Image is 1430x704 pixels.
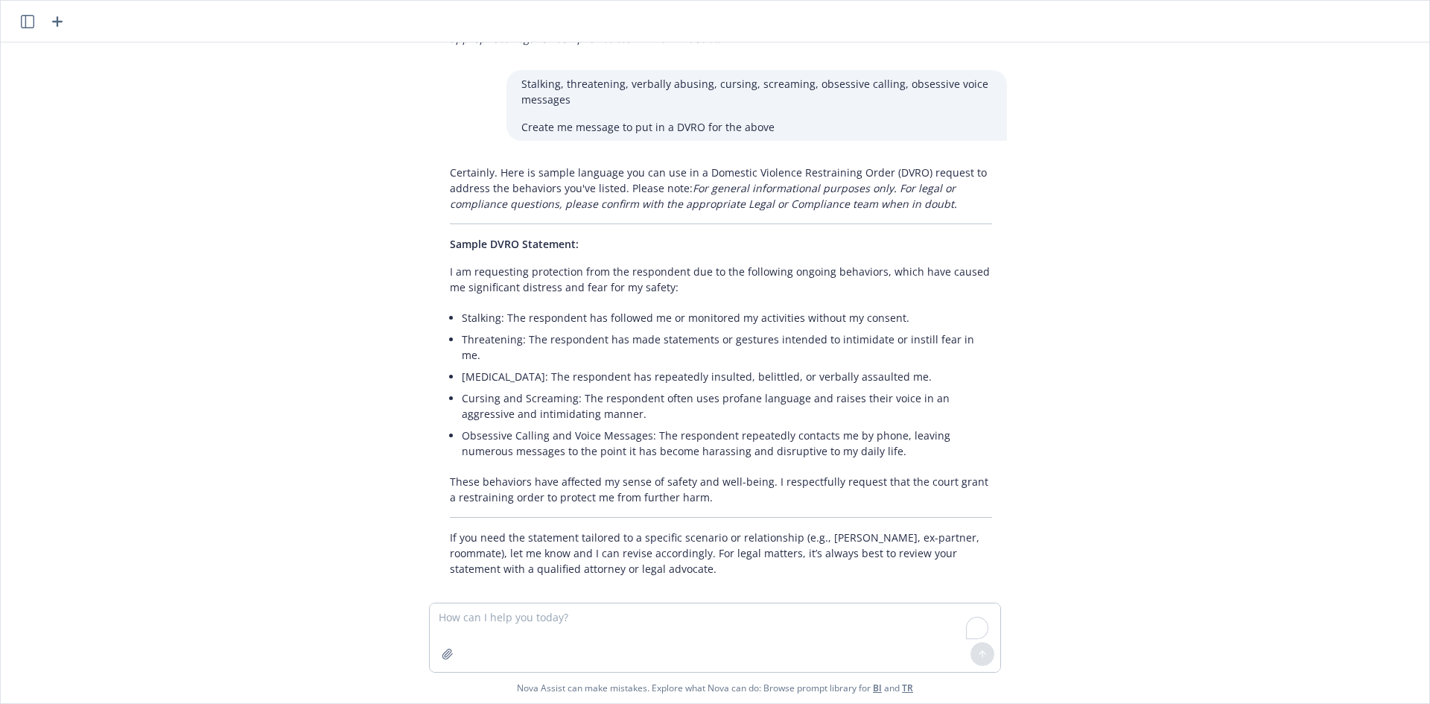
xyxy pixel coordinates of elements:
[873,682,882,694] a: BI
[450,474,992,505] p: These behaviors have affected my sense of safety and well-being. I respectfully request that the ...
[450,181,957,211] em: For general informational purposes only. For legal or compliance questions, please confirm with t...
[462,329,992,366] li: Threatening: The respondent has made statements or gestures intended to intimidate or instill fea...
[462,425,992,462] li: Obsessive Calling and Voice Messages: The respondent repeatedly contacts me by phone, leaving num...
[450,530,992,577] p: If you need the statement tailored to a specific scenario or relationship (e.g., [PERSON_NAME], e...
[462,366,992,387] li: [MEDICAL_DATA]: The respondent has repeatedly insulted, belittled, or verbally assaulted me.
[521,76,992,107] p: Stalking, threatening, verbally abusing, cursing, screaming, obsessive calling, obsessive voice m...
[521,119,992,135] p: Create me message to put in a DVRO for the above
[462,307,992,329] li: Stalking: The respondent has followed me or monitored my activities without my consent.
[450,237,579,251] span: Sample DVRO Statement:
[430,603,1000,672] textarea: To enrich screen reader interactions, please activate Accessibility in Grammarly extension settings
[902,682,913,694] a: TR
[450,165,992,212] p: Certainly. Here is sample language you can use in a Domestic Violence Restraining Order (DVRO) re...
[517,673,913,703] span: Nova Assist can make mistakes. Explore what Nova can do: Browse prompt library for and
[462,387,992,425] li: Cursing and Screaming: The respondent often uses profane language and raises their voice in an ag...
[450,264,992,295] p: I am requesting protection from the respondent due to the following ongoing behaviors, which have...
